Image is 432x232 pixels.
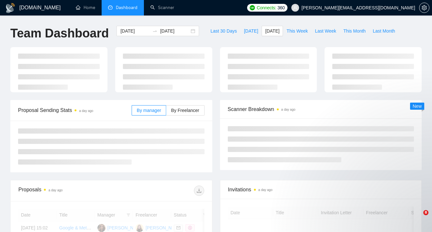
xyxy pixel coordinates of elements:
input: Start date [120,27,150,35]
time: a day ago [281,108,296,111]
span: Connects: [257,4,276,11]
iframe: Intercom live chat [410,210,426,226]
span: Last 30 Days [210,27,237,35]
input: End date [160,27,189,35]
button: This Week [283,26,311,36]
span: Last Week [315,27,336,35]
span: swap-right [152,28,157,34]
button: Last Month [369,26,398,36]
span: Invitations [228,186,414,194]
img: logo [5,3,15,13]
span: By manager [137,108,161,113]
span: to [152,28,157,34]
button: This Month [340,26,369,36]
span: By Freelancer [171,108,199,113]
button: setting [419,3,429,13]
a: setting [419,5,429,10]
button: [DATE] [262,26,283,36]
span: 360 [277,4,285,11]
button: Last Week [311,26,340,36]
div: Proposals [18,186,111,196]
span: Last Month [373,27,395,35]
time: a day ago [258,188,273,192]
span: [DATE] [265,27,279,35]
span: This Month [343,27,366,35]
span: This Week [286,27,308,35]
button: [DATE] [240,26,262,36]
button: Last 30 Days [207,26,240,36]
img: upwork-logo.png [250,5,255,10]
span: dashboard [108,5,113,10]
span: 8 [423,210,428,215]
a: searchScanner [150,5,174,10]
h1: Team Dashboard [10,26,109,41]
span: Dashboard [116,5,137,10]
time: a day ago [79,109,93,113]
time: a day ago [48,188,63,192]
span: Scanner Breakdown [228,105,414,113]
a: homeHome [76,5,95,10]
span: Proposal Sending Stats [18,106,132,114]
span: user [293,5,297,10]
span: [DATE] [244,27,258,35]
span: New [413,104,422,109]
